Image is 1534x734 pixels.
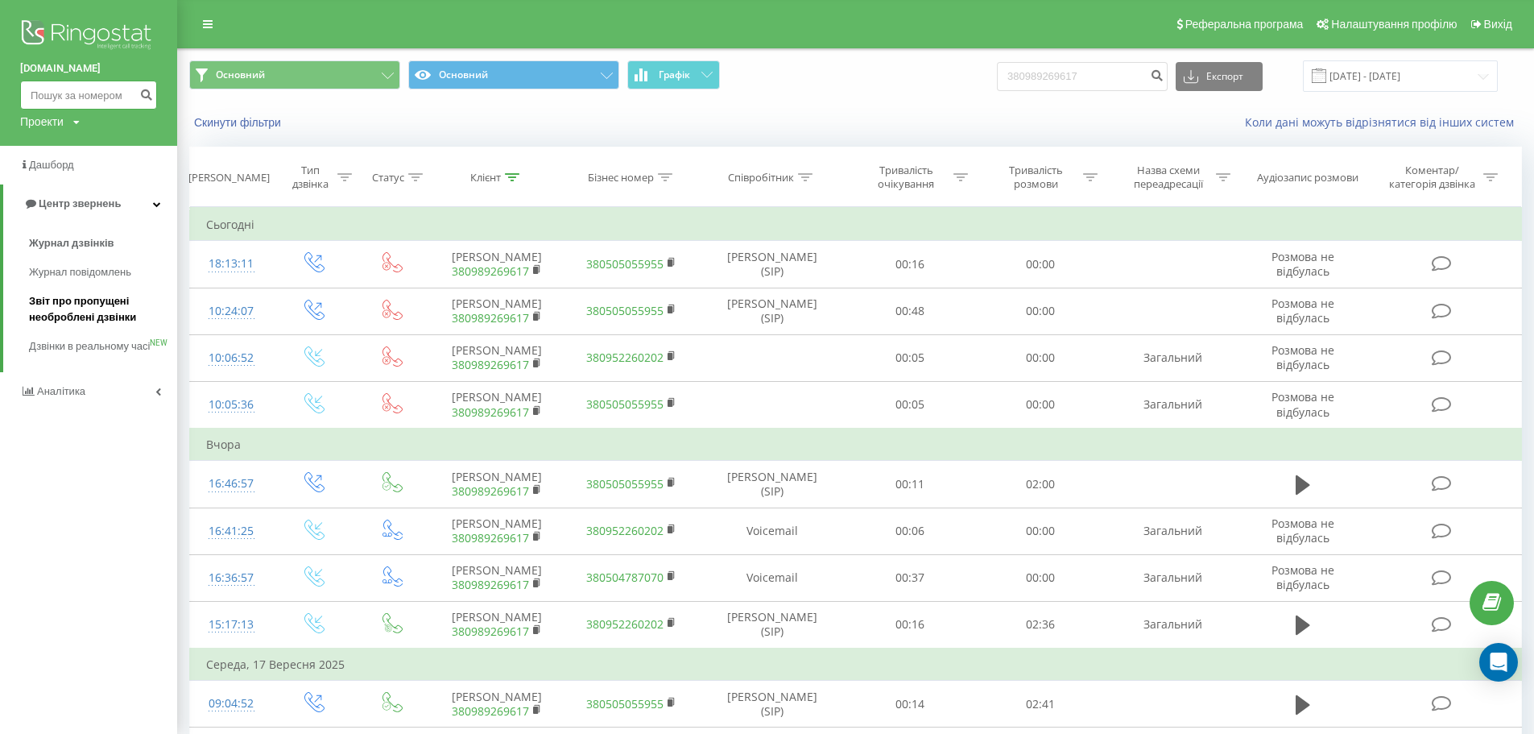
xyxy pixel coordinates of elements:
[470,171,501,185] div: Клієнт
[1271,342,1334,372] span: Розмова не відбулась
[845,334,974,381] td: 00:05
[20,60,157,77] a: [DOMAIN_NAME]
[586,616,664,632] a: 380952260202
[206,468,257,500] div: 16:46:57
[190,209,1522,241] td: Сьогодні
[1105,554,1240,601] td: Загальний
[429,381,564,429] td: [PERSON_NAME]
[1271,389,1334,419] span: Розмова не відбулась
[206,562,257,594] div: 16:36:57
[20,81,157,110] input: Пошук за номером
[845,241,974,288] td: 00:16
[1105,334,1240,381] td: Загальний
[452,263,529,279] a: 380989269617
[206,688,257,719] div: 09:04:52
[975,601,1105,649] td: 02:36
[39,197,121,209] span: Центр звернень
[429,554,564,601] td: [PERSON_NAME]
[699,681,845,728] td: [PERSON_NAME] (SIP)
[586,523,664,538] a: 380952260202
[1105,601,1240,649] td: Загальний
[1271,562,1334,592] span: Розмова не відбулась
[975,288,1105,334] td: 00:00
[452,577,529,592] a: 380989269617
[845,554,974,601] td: 00:37
[699,601,845,649] td: [PERSON_NAME] (SIP)
[37,385,85,397] span: Аналiтика
[452,310,529,326] a: 380989269617
[287,164,333,191] div: Тип дзвінка
[845,601,974,649] td: 00:16
[845,461,974,508] td: 00:11
[29,258,177,287] a: Журнал повідомлень
[845,508,974,554] td: 00:06
[699,554,845,601] td: Voicemail
[372,171,404,185] div: Статус
[20,16,157,56] img: Ringostat logo
[1385,164,1479,191] div: Коментар/категорія дзвінка
[845,381,974,429] td: 00:05
[1331,18,1457,31] span: Налаштування профілю
[1484,18,1512,31] span: Вихід
[20,114,64,130] div: Проекти
[429,601,564,649] td: [PERSON_NAME]
[975,554,1105,601] td: 00:00
[586,350,664,365] a: 380952260202
[728,171,794,185] div: Співробітник
[1479,643,1518,682] div: Open Intercom Messenger
[188,171,270,185] div: [PERSON_NAME]
[429,508,564,554] td: [PERSON_NAME]
[975,461,1105,508] td: 02:00
[627,60,720,89] button: Графік
[29,332,177,361] a: Дзвінки в реальному часіNEW
[429,241,564,288] td: [PERSON_NAME]
[190,429,1522,461] td: Вчора
[206,296,257,327] div: 10:24:07
[993,164,1079,191] div: Тривалість розмови
[1105,508,1240,554] td: Загальний
[216,68,265,81] span: Основний
[29,159,74,171] span: Дашборд
[29,338,150,355] span: Дзвінки в реальному часі
[975,681,1105,728] td: 02:41
[1271,516,1334,545] span: Розмова не відбулась
[206,609,257,641] div: 15:17:13
[429,288,564,334] td: [PERSON_NAME]
[29,287,177,332] a: Звіт про пропущені необроблені дзвінки
[189,115,289,130] button: Скинути фільтри
[586,256,664,272] a: 380505055955
[586,303,664,318] a: 380505055955
[1271,296,1334,326] span: Розмова не відбулась
[429,461,564,508] td: [PERSON_NAME]
[699,288,845,334] td: [PERSON_NAME] (SIP)
[699,508,845,554] td: Voicemail
[1126,164,1212,191] div: Назва схеми переадресації
[845,288,974,334] td: 00:48
[189,60,400,89] button: Основний
[29,264,131,280] span: Журнал повідомлень
[452,703,529,719] a: 380989269617
[206,516,257,547] div: 16:41:25
[29,229,177,258] a: Журнал дзвінків
[206,342,257,374] div: 10:06:52
[863,164,949,191] div: Тривалість очікування
[586,570,664,585] a: 380504787070
[586,396,664,412] a: 380505055955
[1271,249,1334,279] span: Розмова не відбулась
[29,293,169,326] span: Звіт про пропущені необроблені дзвінки
[408,60,619,89] button: Основний
[206,389,257,421] div: 10:05:36
[588,171,654,185] div: Бізнес номер
[429,681,564,728] td: [PERSON_NAME]
[997,62,1168,91] input: Пошук за номером
[29,235,114,251] span: Журнал дзвінків
[452,624,529,639] a: 380989269617
[699,241,845,288] td: [PERSON_NAME] (SIP)
[1105,381,1240,429] td: Загальний
[206,248,257,280] div: 18:13:11
[3,185,177,223] a: Центр звернень
[975,508,1105,554] td: 00:00
[452,404,529,420] a: 380989269617
[452,357,529,372] a: 380989269617
[975,241,1105,288] td: 00:00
